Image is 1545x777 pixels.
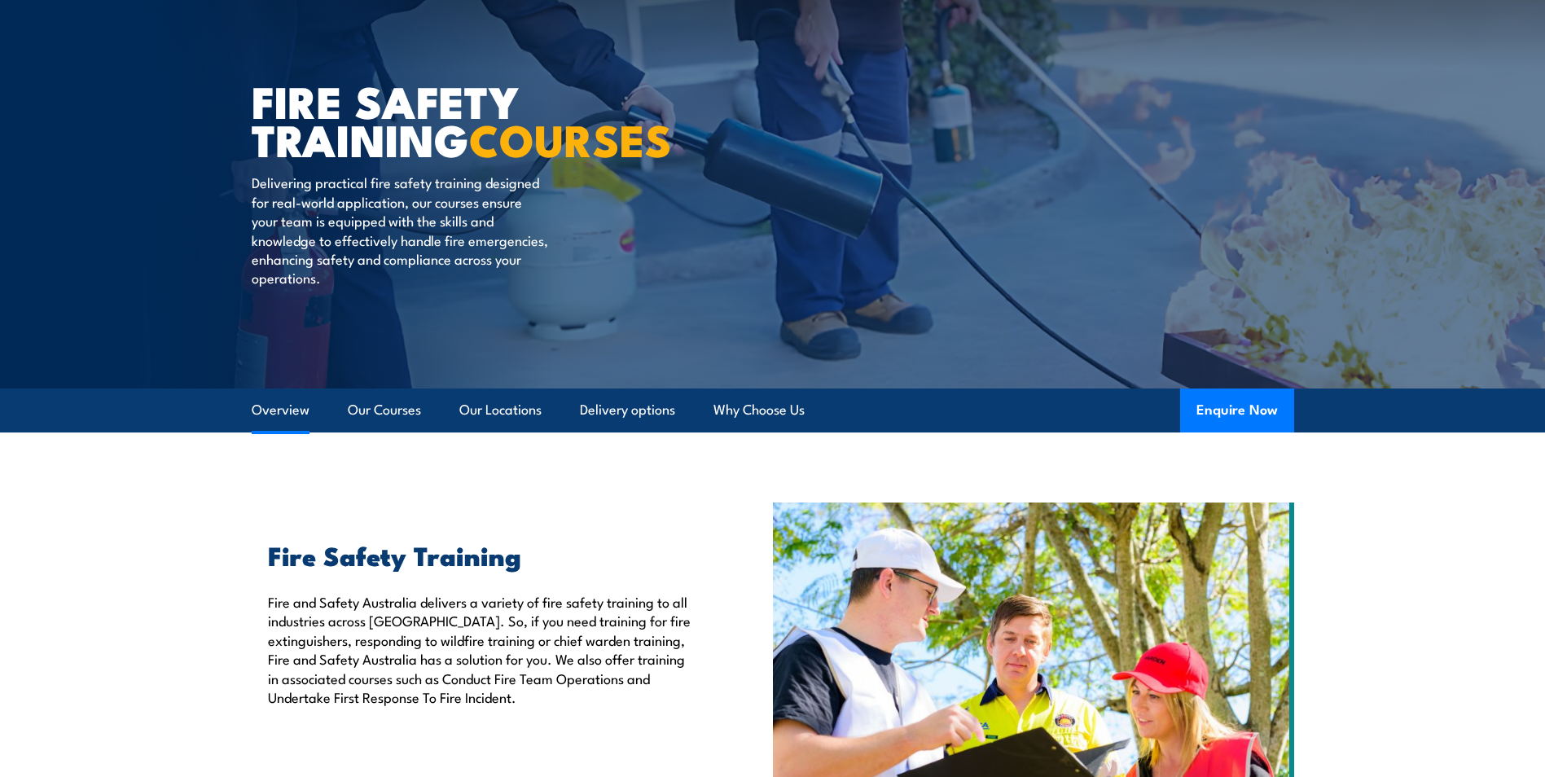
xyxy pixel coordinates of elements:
a: Our Courses [348,388,421,432]
h2: Fire Safety Training [268,543,698,566]
a: Overview [252,388,309,432]
button: Enquire Now [1180,388,1294,432]
p: Fire and Safety Australia delivers a variety of fire safety training to all industries across [GE... [268,592,698,706]
a: Our Locations [459,388,542,432]
h1: FIRE SAFETY TRAINING [252,81,654,157]
p: Delivering practical fire safety training designed for real-world application, our courses ensure... [252,173,549,287]
a: Why Choose Us [713,388,805,432]
a: Delivery options [580,388,675,432]
strong: COURSES [469,104,672,172]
